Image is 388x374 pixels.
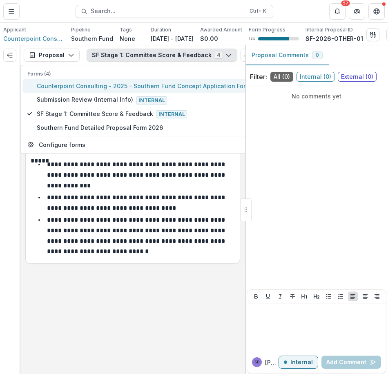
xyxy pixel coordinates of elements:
button: SF Stage 1: Committee Score & Feedback4 [87,49,237,62]
p: [DATE] - [DATE] [151,34,194,43]
span: Internal [136,96,167,105]
p: Forms (4) [27,70,267,78]
span: SF Stage 1: Committee Score & Feedback [37,109,267,118]
p: No comments yet [250,92,383,100]
button: Align Left [348,292,358,301]
button: Align Center [360,292,370,301]
button: Proposal Comments [245,45,329,65]
button: Expand left [3,49,16,62]
p: Internal [290,359,313,366]
button: Heading 2 [312,292,321,301]
button: Bold [251,292,261,301]
button: Ordered List [336,292,346,301]
button: Strike [288,292,297,301]
p: Filter: [250,72,267,82]
p: None [120,34,135,43]
p: [PERSON_NAME] [265,358,279,367]
a: Counterpoint Consulting [3,34,65,43]
span: 0 [316,52,319,58]
button: Search... [76,5,273,18]
button: Internal [279,356,318,369]
button: Proposal [24,49,80,62]
button: Italicize [275,292,285,301]
p: Awarded Amount [200,26,242,33]
span: Submission Review (Internal Info) [37,95,267,104]
div: 57 [341,0,350,6]
span: Internal ( 0 ) [297,72,334,82]
p: Tags [120,26,132,33]
span: Search... [91,8,245,15]
button: Underline [263,292,273,301]
button: Get Help [368,3,385,20]
button: Notifications [329,3,346,20]
button: Add Comment [321,356,381,369]
div: Sascha Bendt [254,360,259,364]
button: Partners [349,3,365,20]
button: Toggle Menu [3,3,20,20]
button: Bullet List [324,292,334,301]
button: Heading 1 [299,292,309,301]
p: Applicant [3,26,26,33]
span: Internal [156,110,187,118]
p: Internal Proposal ID [305,26,353,33]
p: SF-2026-OTHER-01 [305,34,363,43]
button: View Attached Files [241,49,254,62]
span: All ( 0 ) [270,72,293,82]
p: Pipeline [71,26,91,33]
p: $0.00 [200,34,218,43]
button: Align Right [372,292,382,301]
span: Counterpoint Consulting - 2025 - Southern Fund Concept Application Form 2026 [37,82,267,90]
p: Form Progress [249,26,285,33]
p: 76 % [249,36,255,42]
p: Duration [151,26,171,33]
div: Ctrl + K [248,7,268,16]
span: Southern Fund Detailed Proposal Form 2026 [37,123,267,132]
span: External ( 0 ) [338,72,377,82]
p: Southern Fund [71,34,113,43]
